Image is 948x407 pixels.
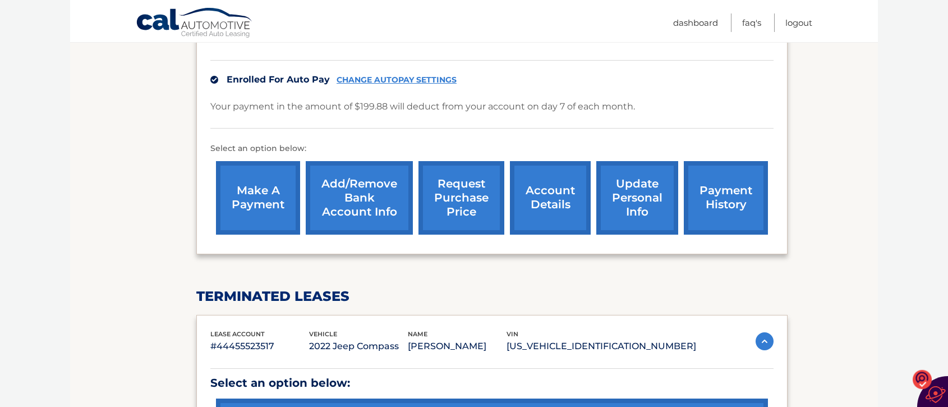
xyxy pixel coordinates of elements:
[210,76,218,84] img: check.svg
[742,13,761,32] a: FAQ's
[210,373,774,393] p: Select an option below:
[913,369,932,390] img: o1IwAAAABJRU5ErkJggg==
[418,161,504,235] a: request purchase price
[210,330,265,338] span: lease account
[210,339,309,354] p: #44455523517
[196,288,788,305] h2: terminated leases
[673,13,718,32] a: Dashboard
[216,161,300,235] a: make a payment
[596,161,678,235] a: update personal info
[306,161,413,235] a: Add/Remove bank account info
[507,339,696,354] p: [US_VEHICLE_IDENTIFICATION_NUMBER]
[210,142,774,156] p: Select an option below:
[408,330,427,338] span: name
[309,330,337,338] span: vehicle
[227,74,330,85] span: Enrolled For Auto Pay
[136,7,254,40] a: Cal Automotive
[309,339,408,354] p: 2022 Jeep Compass
[785,13,812,32] a: Logout
[210,99,635,115] p: Your payment in the amount of $199.88 will deduct from your account on day 7 of each month.
[684,161,768,235] a: payment history
[408,339,507,354] p: [PERSON_NAME]
[756,332,774,350] img: accordion-active.svg
[507,330,518,338] span: vin
[510,161,591,235] a: account details
[337,75,457,85] a: CHANGE AUTOPAY SETTINGS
